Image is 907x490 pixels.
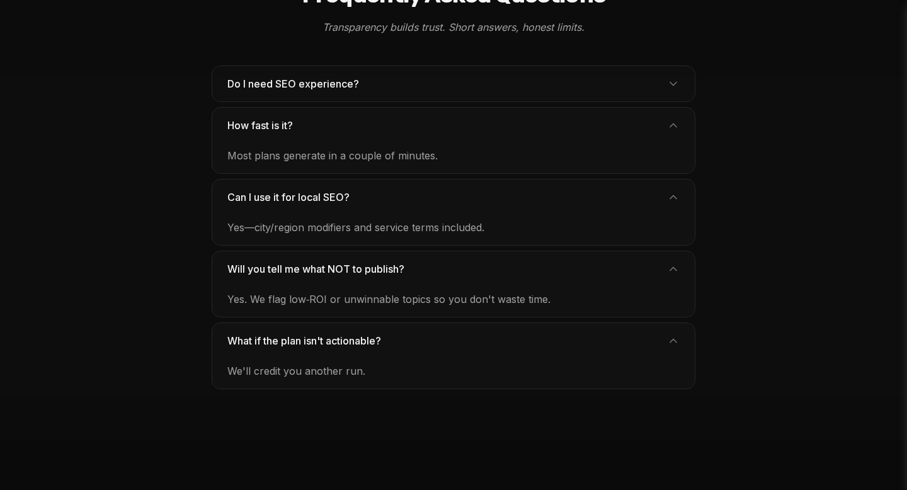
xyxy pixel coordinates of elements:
div: We'll credit you another run. [212,358,695,389]
button: What if the plan isn't actionable? [212,323,695,358]
span: Can I use it for local SEO? [227,190,360,205]
button: How fast is it? [212,108,695,143]
span: Will you tell me what NOT to publish? [227,261,414,276]
button: Do I need SEO experience? [212,66,695,101]
button: Can I use it for local SEO? [212,179,695,215]
em: Transparency builds trust. Short answers, honest limits. [322,21,585,33]
div: Most plans generate in a couple of minutes. [212,143,695,173]
div: Yes—city/region modifiers and service terms included. [212,215,695,245]
span: Do I need SEO experience? [227,76,369,91]
div: Yes. We flag low‑ROI or unwinnable topics so you don't waste time. [212,287,695,317]
span: What if the plan isn't actionable? [227,333,391,348]
button: Will you tell me what NOT to publish? [212,251,695,287]
span: How fast is it? [227,118,303,133]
